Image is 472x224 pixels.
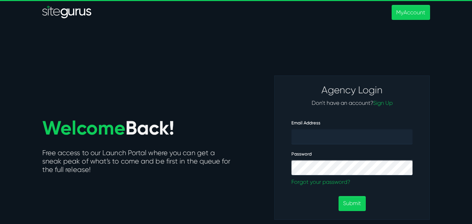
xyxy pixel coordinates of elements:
[392,5,430,20] a: MyAccount
[42,6,92,20] img: Sitegurus Logo
[373,100,393,106] a: Sign Up
[339,196,365,211] button: Submit
[291,99,413,107] p: Don't have an account?
[291,120,320,126] label: Email Address
[42,6,92,20] a: SiteGurus
[291,84,413,96] h3: Agency Login
[42,116,125,139] span: Welcome
[42,117,224,138] h1: Back!
[291,151,312,157] label: Password
[42,149,231,175] h5: Free access to our Launch Portal where you can get a sneak peak of what’s to come and be first in...
[291,178,413,186] a: Forgot your password?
